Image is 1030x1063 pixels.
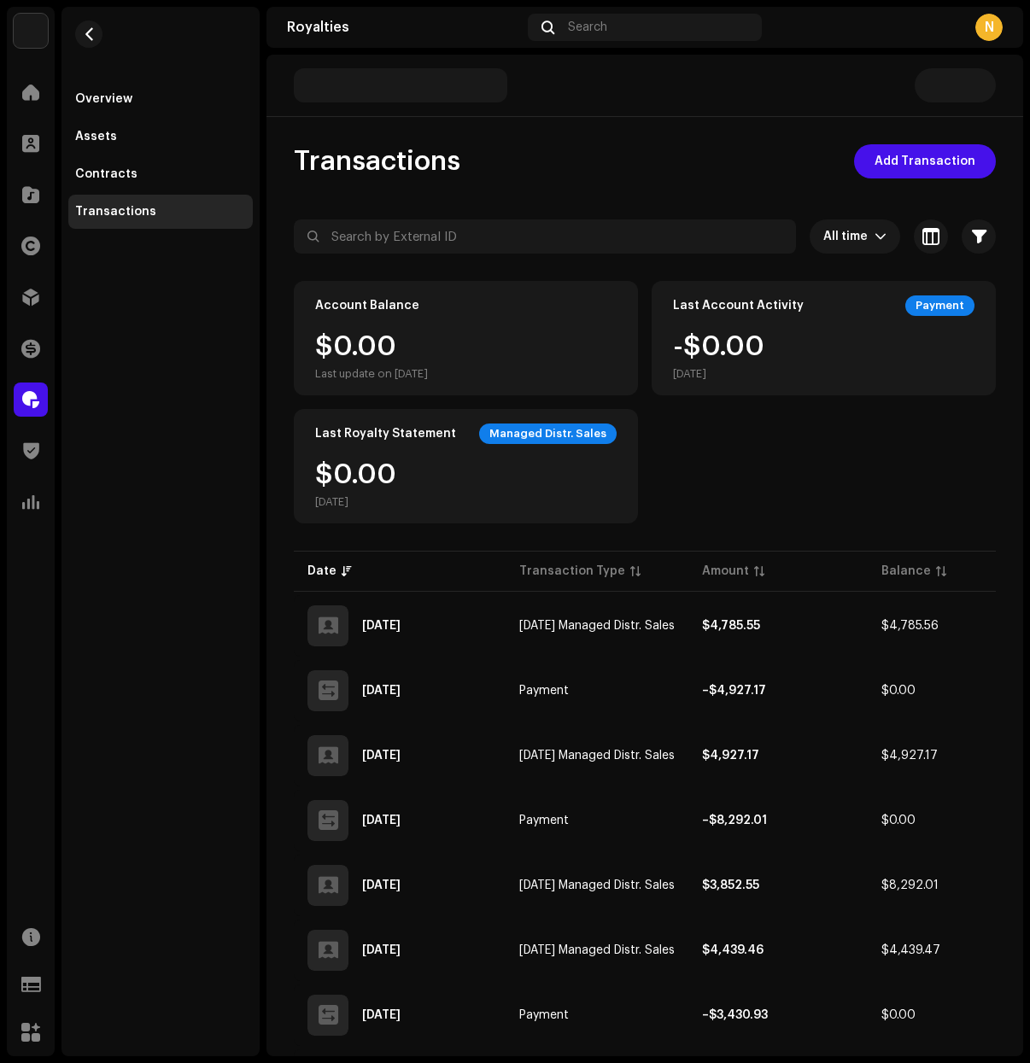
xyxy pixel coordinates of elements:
[875,219,887,254] div: dropdown trigger
[362,750,401,762] div: Sep 5, 2025
[568,20,607,34] span: Search
[68,82,253,116] re-m-nav-item: Overview
[315,427,456,441] div: Last Royalty Statement
[75,167,138,181] div: Contracts
[307,563,337,580] div: Date
[315,495,396,509] div: [DATE]
[75,205,156,219] div: Transactions
[519,879,675,891] span: Jul 2025 Managed Distr. Sales
[702,1009,768,1021] strong: –$3,430.93
[702,563,749,580] div: Amount
[315,367,428,381] div: Last update on [DATE]
[881,815,916,826] span: $0.00
[673,367,764,381] div: [DATE]
[287,20,521,34] div: Royalties
[702,879,759,891] strong: $3,852.55
[68,157,253,191] re-m-nav-item: Contracts
[68,195,253,229] re-m-nav-item: Transactions
[519,815,569,826] span: Payment
[68,120,253,154] re-m-nav-item: Assets
[362,1009,401,1021] div: Jun 13, 2025
[975,14,1003,41] div: N
[519,685,569,697] span: Payment
[519,563,625,580] div: Transaction Type
[702,944,764,956] strong: $4,439.46
[702,620,760,632] strong: $4,785.55
[294,219,796,254] input: Search by External ID
[519,620,675,632] span: Sep 2025 Managed Distr. Sales
[881,1009,916,1021] span: $0.00
[479,423,617,444] div: Managed Distr. Sales
[702,815,767,826] strong: –$8,292.01
[881,685,916,697] span: $0.00
[294,144,460,178] span: Transactions
[673,299,804,312] div: Last Account Activity
[519,944,675,956] span: Jun 2025 Managed Distr. Sales
[881,620,939,632] span: $4,785.56
[362,685,401,697] div: Sep 26, 2025
[362,815,401,826] div: Aug 11, 2025
[519,750,675,762] span: Aug 2025 Managed Distr. Sales
[702,685,766,697] strong: –$4,927.17
[823,219,875,254] span: All time
[75,92,132,106] div: Overview
[702,750,759,762] strong: $4,927.17
[881,944,940,956] span: $4,439.47
[881,879,939,891] span: $8,292.01
[875,144,975,178] span: Add Transaction
[14,14,48,48] img: 7951d5c0-dc3c-4d78-8e51-1b6de87acfd8
[362,944,401,956] div: Aug 2, 2025
[362,879,401,891] div: Aug 5, 2025
[854,144,996,178] button: Add Transaction
[881,563,931,580] div: Balance
[75,130,117,143] div: Assets
[881,750,938,762] span: $4,927.17
[905,295,974,316] div: Payment
[519,1009,569,1021] span: Payment
[315,299,419,312] div: Account Balance
[362,620,401,632] div: Oct 9, 2025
